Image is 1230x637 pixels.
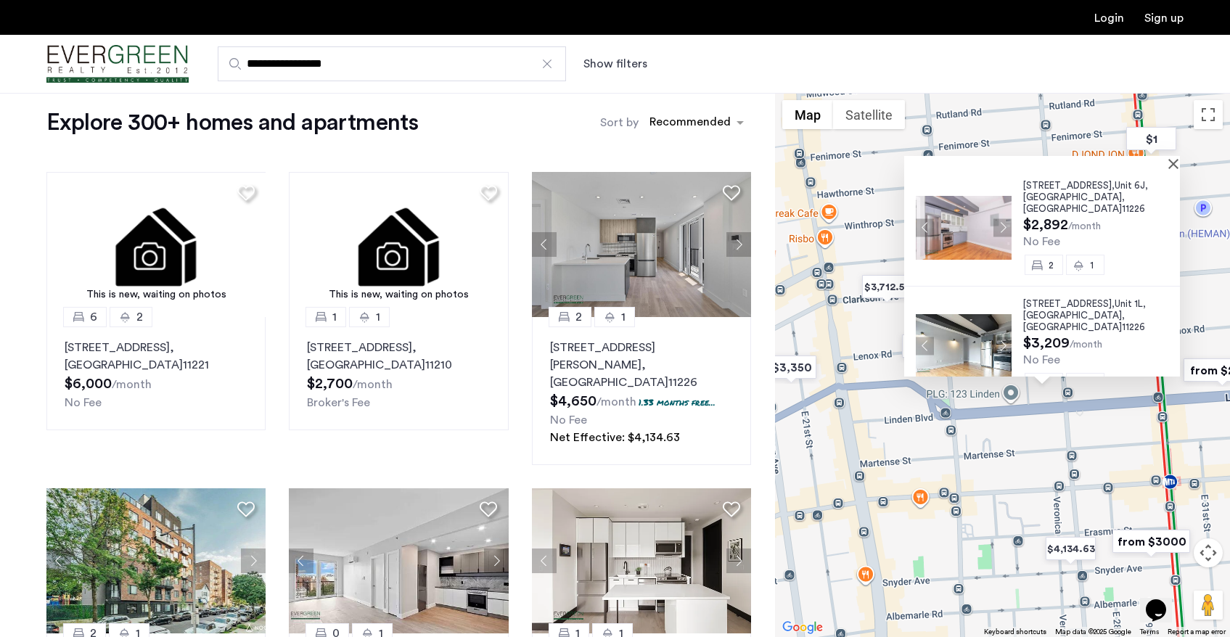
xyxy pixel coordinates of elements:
label: Sort by [600,114,639,131]
a: Report a map error [1168,627,1226,637]
div: $3,712.50 [856,271,918,303]
span: 2 [1049,260,1054,270]
input: Apartment Search [218,46,566,81]
button: Previous apartment [532,232,557,257]
div: $1 [1120,123,1182,155]
img: Google [779,618,827,637]
sub: /month [353,379,393,390]
button: Keyboard shortcuts [984,627,1046,637]
img: 3.gif [46,172,266,317]
div: This is new, waiting on photos [296,287,501,303]
span: 11226 [1122,204,1145,213]
a: Terms [1140,627,1159,637]
button: Previous apartment [532,548,557,573]
span: $6,000 [65,377,112,391]
button: Map camera controls [1194,538,1223,567]
span: 1 [332,308,337,326]
p: [STREET_ADDRESS][PERSON_NAME] 11226 [550,339,733,391]
button: Toggle fullscreen view [1194,100,1223,129]
p: [STREET_ADDRESS] 11221 [65,339,247,374]
div: from $2,676.92 [896,330,985,363]
h1: Explore 300+ homes and apartments [46,108,418,137]
span: 1 [1090,260,1094,270]
span: $2,892 [1023,218,1068,232]
img: Apartment photo [916,314,1012,378]
span: [STREET_ADDRESS], [1023,299,1115,308]
span: 2 [136,308,143,326]
sub: /month [112,379,152,390]
button: Next apartment [726,548,751,573]
button: Previous apartment [916,337,934,355]
button: Next apartment [241,548,266,573]
div: from $3000 [1107,525,1196,558]
a: Login [1094,12,1124,24]
div: Recommended [647,113,731,134]
span: No Fee [65,397,102,408]
span: [GEOGRAPHIC_DATA] [1023,192,1122,202]
span: $4,650 [550,394,596,408]
span: Unit 6J, [1115,181,1148,190]
img: 3_638313384672223653.jpeg [46,488,266,633]
sub: /month [1070,340,1102,350]
span: Broker's Fee [307,397,370,408]
img: 66a1adb6-6608-43dd-a245-dc7333f8b390_638824126198252652.jpeg [532,172,752,317]
a: 21[STREET_ADDRESS][PERSON_NAME], [GEOGRAPHIC_DATA]112261.33 months free...No FeeNet Effective: $4... [532,317,751,465]
img: Apartment photo [916,196,1012,260]
div: This is new, waiting on photos [54,287,259,303]
span: $3,209 [1023,336,1070,350]
a: 11[STREET_ADDRESS], [GEOGRAPHIC_DATA]11210Broker's Fee [289,317,508,430]
sub: /month [596,396,636,408]
span: [GEOGRAPHIC_DATA] [1023,311,1122,320]
a: This is new, waiting on photos [46,172,266,317]
a: This is new, waiting on photos [289,172,509,317]
img: logo [46,37,189,91]
span: 1 [376,308,380,326]
div: $3,350 [760,351,822,384]
span: No Fee [1023,236,1060,247]
a: Open this area in Google Maps (opens a new window) [779,618,827,637]
p: [STREET_ADDRESS] 11210 [307,339,490,374]
button: Next apartment [484,548,509,573]
div: $4,134.63 [1040,533,1102,565]
img: c030568a-c426-483c-b473-77022edd3556_638739499524403227.png [532,488,752,633]
button: Previous apartment [289,548,313,573]
span: Map data ©2025 Google [1055,628,1131,636]
span: $2,700 [307,377,353,391]
span: 6 [90,308,97,326]
a: 62[STREET_ADDRESS], [GEOGRAPHIC_DATA]11221No Fee [46,317,266,430]
span: Net Effective: $4,134.63 [550,432,680,443]
button: Show satellite imagery [833,100,905,129]
img: 1999_638539805060545666.jpeg [289,488,509,633]
button: Previous apartment [916,218,934,237]
span: 2 [575,308,582,326]
p: 1.33 months free... [639,396,716,408]
span: Unit 1L, [1115,299,1146,308]
a: Registration [1144,12,1184,24]
button: Next apartment [726,232,751,257]
ng-select: sort-apartment [642,110,751,136]
button: Drag Pegman onto the map to open Street View [1194,591,1223,620]
button: Close [1171,158,1181,168]
button: Next apartment [993,218,1012,237]
button: Next apartment [993,337,1012,355]
span: No Fee [1023,354,1060,366]
iframe: chat widget [1140,579,1186,622]
img: 3.gif [289,172,509,317]
button: Show street map [782,100,833,129]
span: 11226 [1122,322,1145,332]
button: Show or hide filters [583,55,647,73]
button: Previous apartment [46,548,71,573]
span: 1 [621,308,626,326]
a: Cazamio Logo [46,37,189,91]
span: [STREET_ADDRESS], [1023,181,1115,190]
span: No Fee [550,414,587,426]
sub: /month [1068,221,1101,231]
